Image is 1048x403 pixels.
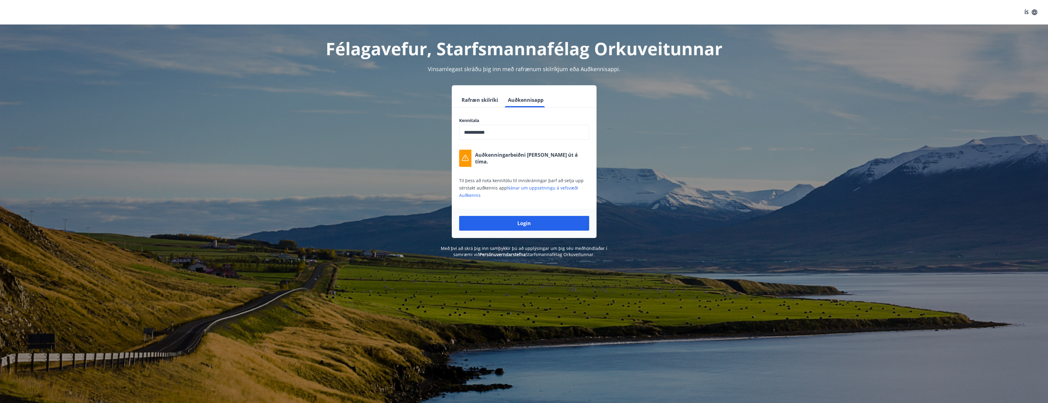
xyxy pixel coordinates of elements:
[459,178,584,198] span: Til þess að nota kennitölu til innskráningar þarf að setja upp sérstakt auðkennis app
[459,185,578,198] a: Nánar um uppsetningu á vefsvæði Auðkennis
[1021,7,1041,18] button: ÍS
[459,93,501,107] button: Rafræn skilríki
[441,245,607,257] span: Með því að skrá þig inn samþykkir þú að upplýsingar um þig séu meðhöndlaðar í samræmi við Starfsm...
[480,251,526,257] a: Persónuverndarstefna
[475,152,589,165] p: Auðkenningarbeiðni [PERSON_NAME] út á tíma.
[311,37,738,60] h1: Félagavefur, Starfsmannafélag Orkuveitunnar
[505,93,546,107] button: Auðkennisapp
[459,216,589,231] button: Login
[459,117,589,124] label: Kennitala
[428,65,620,73] span: Vinsamlegast skráðu þig inn með rafrænum skilríkjum eða Auðkennisappi.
